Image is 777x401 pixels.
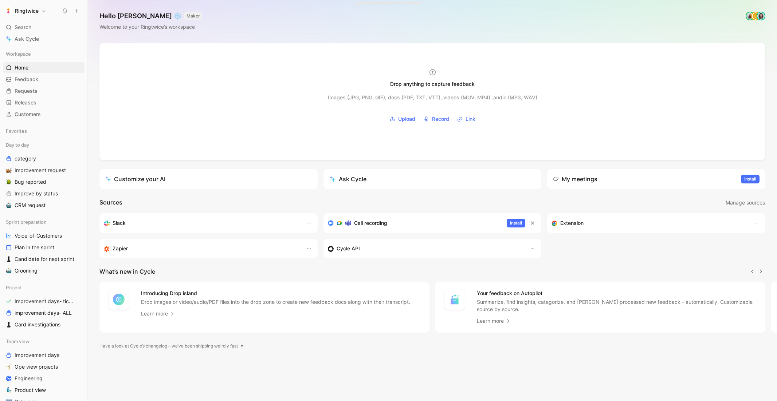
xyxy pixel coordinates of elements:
[3,319,85,330] a: ♟️Card investigations
[757,12,765,20] img: avatar
[15,155,36,162] span: category
[6,387,12,393] img: 🧞‍♂️
[104,244,299,253] div: Capture feedback from thousands of sources with Zapier (survey results, recordings, sheets, etc).
[741,175,760,183] button: Install
[15,267,38,274] span: Grooming
[15,64,28,71] span: Home
[3,188,85,199] a: Improve by status
[4,386,13,394] button: 🧞‍♂️
[141,289,410,298] h4: Introducing Drop island
[15,202,46,209] span: CRM request
[726,198,765,207] span: Manage sources
[337,244,360,253] h3: Cycle API
[6,50,31,57] span: Workspace
[6,218,47,226] span: Sprint preparation
[3,139,85,211] div: Day to daycategory🐌Improvement request🪲Bug reportedImprove by status🤖CRM request
[744,175,756,183] span: Install
[6,167,12,173] img: 🐌
[560,219,584,227] h3: Extension
[3,86,85,96] a: Requests
[3,74,85,85] a: Feedback
[390,80,475,88] div: Drop anything to capture feedback
[3,153,85,164] a: category
[99,169,318,189] a: Customize your AI
[4,320,13,329] button: ♟️
[15,178,46,186] span: Bug reported
[477,317,511,325] a: Learn more
[3,373,85,384] a: Engineering
[15,375,43,382] span: Engineering
[15,87,38,95] span: Requests
[3,296,85,307] a: Improvement days- tickets ready
[3,242,85,253] a: Plan in the sprint
[329,175,366,183] div: Ask Cycle
[328,244,523,253] div: Sync customers & send feedback from custom sources. Get inspired by our favorite use case
[3,282,85,293] div: Project
[3,254,85,265] a: ♟️Candidate for next sprint
[15,363,58,370] span: Ope view projects
[746,12,754,20] img: avatar
[477,289,757,298] h4: Your feedback on Autopilot
[421,114,452,124] button: Record
[15,255,74,263] span: Candidate for next sprint
[3,217,85,276] div: Sprint preparationVoice-of-CustomersPlan in the sprint♟️Candidate for next sprint🤖Grooming
[3,265,85,276] a: 🤖Grooming
[6,202,12,208] img: 🤖
[113,244,128,253] h3: Zapier
[725,198,765,207] button: Manage sources
[4,201,13,210] button: 🤖
[3,139,85,150] div: Day to day
[15,111,41,118] span: Customers
[15,167,66,174] span: Improvement request
[3,97,85,108] a: Releases
[6,256,12,262] img: ♟️
[104,219,299,227] div: Sync your customers, send feedback and get updates in Slack
[323,169,542,189] button: Ask Cycle
[113,219,126,227] h3: Slack
[141,298,410,306] p: Drop images or video/audio/PDF files into the drop zone to create new feedback docs along with th...
[510,219,522,227] span: Install
[4,178,13,186] button: 🪲
[99,267,155,276] h2: What’s new in Cycle
[99,342,244,350] a: Have a look at Cycle’s changelog – we’ve been shipping weirdly fast
[15,244,54,251] span: Plan in the sprint
[553,175,597,183] div: My meetings
[15,352,59,359] span: Improvement days
[3,385,85,396] a: 🧞‍♂️Product view
[15,190,58,197] span: Improve by status
[15,386,46,394] span: Product view
[15,232,62,239] span: Voice-of-Customers
[99,23,202,31] div: Welcome to your Ringtwice’s workspace
[3,307,85,318] a: improvement days- ALL
[15,35,39,43] span: Ask Cycle
[6,179,12,185] img: 🪲
[6,141,29,148] span: Day to day
[3,361,85,372] a: 🤸Ope view projects
[354,219,387,227] h3: Call recording
[6,127,27,135] span: Favorites
[15,298,76,305] span: Improvement days- tickets ready
[15,321,60,328] span: Card investigations
[3,22,85,33] div: Search
[3,217,85,227] div: Sprint preparation
[6,284,22,291] span: Project
[99,198,122,207] h2: Sources
[3,33,85,44] a: Ask Cycle
[3,200,85,211] a: 🤖CRM request
[477,298,757,313] p: Summarize, find insights, categorize, and [PERSON_NAME] processed new feedback - automatically. C...
[432,115,449,123] span: Record
[3,6,48,16] button: RingtwiceRingtwice
[3,48,85,59] div: Workspace
[15,8,39,14] h1: Ringtwice
[552,219,746,227] div: Capture feedback from anywhere on the web
[3,282,85,330] div: ProjectImprovement days- tickets readyimprovement days- ALL♟️Card investigations
[4,255,13,263] button: ♟️
[455,114,478,124] button: Link
[752,12,759,20] div: E
[3,176,85,187] a: 🪲Bug reported
[99,12,202,20] h1: Hello [PERSON_NAME] ❄️
[6,364,12,370] img: 🤸
[15,23,31,32] span: Search
[3,109,85,120] a: Customers
[3,336,85,347] div: Team view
